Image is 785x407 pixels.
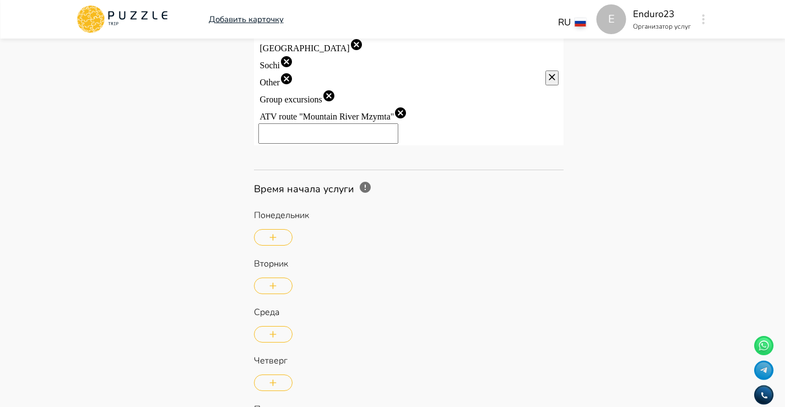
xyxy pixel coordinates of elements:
p: Понедельник [254,209,564,222]
label: Время начала услуги [254,182,354,196]
span: Group excursions [260,95,322,104]
p: Enduro23 [633,7,691,21]
span: [GEOGRAPHIC_DATA] [260,44,350,53]
p: RU [558,15,571,30]
div: Other [260,72,541,88]
p: Вторник [254,257,564,270]
img: lang [575,18,586,26]
div: [GEOGRAPHIC_DATA] [260,38,541,53]
div: Group excursions [260,89,541,105]
p: Организатор услуг [633,21,691,31]
div: ATV route "Mountain River Mzymta" [260,106,541,122]
button: Clear [545,70,559,85]
button: Укажите доступные временные слоты начала услуги по дням недели [354,176,376,198]
div: Sochi [260,55,541,70]
p: Четверг [254,354,564,367]
span: Other [260,78,280,87]
a: Добавить карточку [209,13,284,26]
span: ATV route "Mountain River Mzymta" [260,112,394,121]
div: E [597,4,626,34]
p: Среда [254,306,564,319]
span: Sochi [260,61,280,70]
